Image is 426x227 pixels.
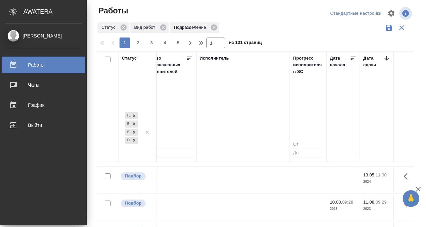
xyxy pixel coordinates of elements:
div: Готов к работе [125,112,131,119]
div: В работе [125,121,131,128]
button: Здесь прячутся важные кнопки [400,168,416,184]
div: Чаты [5,80,82,90]
div: Готов к работе, В работе, В ожидании, Подбор [125,136,139,145]
td: 0 [143,196,196,219]
p: Подбор [125,173,142,179]
button: 3 [146,37,157,48]
p: 11.08, [363,200,376,205]
div: Можно подбирать исполнителей [120,172,153,181]
div: Готов к работе, В работе, В ожидании, Подбор [125,120,139,128]
p: Вид работ [134,24,158,31]
p: 13.05, [363,172,376,177]
div: Исполнитель [200,55,229,62]
span: из 131 страниц [229,39,262,48]
p: Подразделение [174,24,208,31]
div: Выйти [5,120,82,130]
a: Работы [2,57,85,73]
div: Можно подбирать исполнителей [120,199,153,208]
button: Здесь прячутся важные кнопки [400,196,416,212]
div: Готов к работе, В работе, В ожидании, Подбор [125,111,139,120]
button: 5 [173,37,184,48]
button: 🙏 [403,190,419,207]
div: Кол-во неназначенных исполнителей [146,55,186,75]
div: Дата начала [330,55,350,68]
p: 2023 [363,206,390,212]
span: 4 [160,40,170,46]
div: Подразделение [170,22,219,33]
input: От [293,141,323,149]
div: Статус [122,55,137,62]
p: 10.08, [330,200,342,205]
p: Статус [101,24,118,31]
div: Дата сдачи [363,55,383,68]
div: Прогресс исполнителя в SC [293,55,323,75]
span: 🙏 [405,192,417,206]
div: Вид работ [130,22,169,33]
p: 09:29 [376,200,387,205]
button: Сбросить фильтры [395,21,408,34]
input: До [293,149,323,157]
span: Работы [97,5,128,16]
span: Настроить таблицу [383,5,399,21]
a: График [2,97,85,113]
div: AWATERA [23,5,87,18]
div: Работы [5,60,82,70]
div: График [5,100,82,110]
span: 2 [133,40,144,46]
td: 0 [143,168,196,192]
a: Выйти [2,117,85,134]
p: 2023 [330,206,357,212]
a: Чаты [2,77,85,93]
p: 09:28 [342,200,353,205]
div: Статус [97,22,129,33]
p: 2024 [363,178,390,185]
div: split button [329,8,383,19]
span: 5 [173,40,184,46]
button: 4 [160,37,170,48]
div: В ожидании [125,129,131,136]
button: Сохранить фильтры [383,21,395,34]
p: 11:00 [376,172,387,177]
span: 3 [146,40,157,46]
span: Посмотреть информацию [399,7,413,20]
input: От [146,141,193,149]
div: Подбор [125,137,131,144]
button: 2 [133,37,144,48]
div: [PERSON_NAME] [5,32,82,40]
div: Готов к работе, В работе, В ожидании, Подбор [125,128,139,137]
p: Подбор [125,200,142,207]
input: До [146,149,193,157]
